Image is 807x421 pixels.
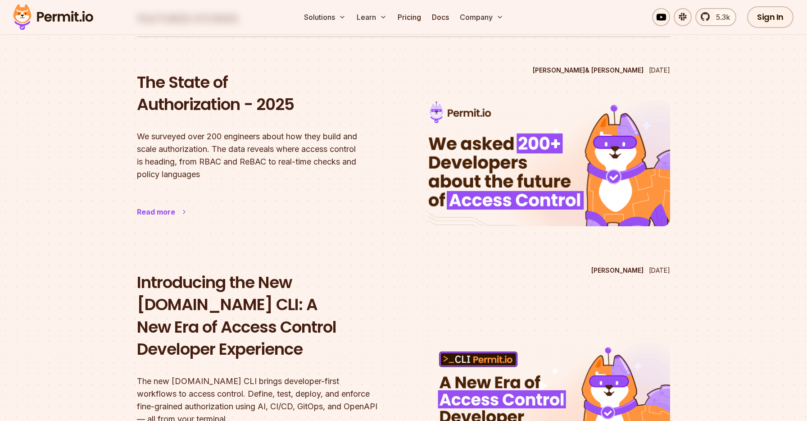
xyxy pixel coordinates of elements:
a: The State of Authorization - 2025[PERSON_NAME]& [PERSON_NAME][DATE]The State of Authorization - 2... [137,62,670,244]
button: Solutions [300,8,349,26]
span: 5.3k [711,12,730,23]
a: Pricing [394,8,425,26]
p: [PERSON_NAME] & [PERSON_NAME] [533,66,644,75]
a: Sign In [747,6,793,28]
img: The State of Authorization - 2025 [417,94,682,233]
a: 5.3k [695,8,736,26]
img: Permit logo [9,2,97,32]
button: Learn [353,8,390,26]
time: [DATE] [649,266,670,274]
h2: Introducing the New [DOMAIN_NAME] CLI: A New Era of Access Control Developer Experience [137,271,378,361]
p: [PERSON_NAME] [591,266,644,275]
div: Read more [137,206,175,217]
button: Company [456,8,507,26]
p: We surveyed over 200 engineers about how they build and scale authorization. The data reveals whe... [137,130,378,181]
h2: The State of Authorization - 2025 [137,71,378,116]
a: Docs [428,8,453,26]
time: [DATE] [649,66,670,74]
